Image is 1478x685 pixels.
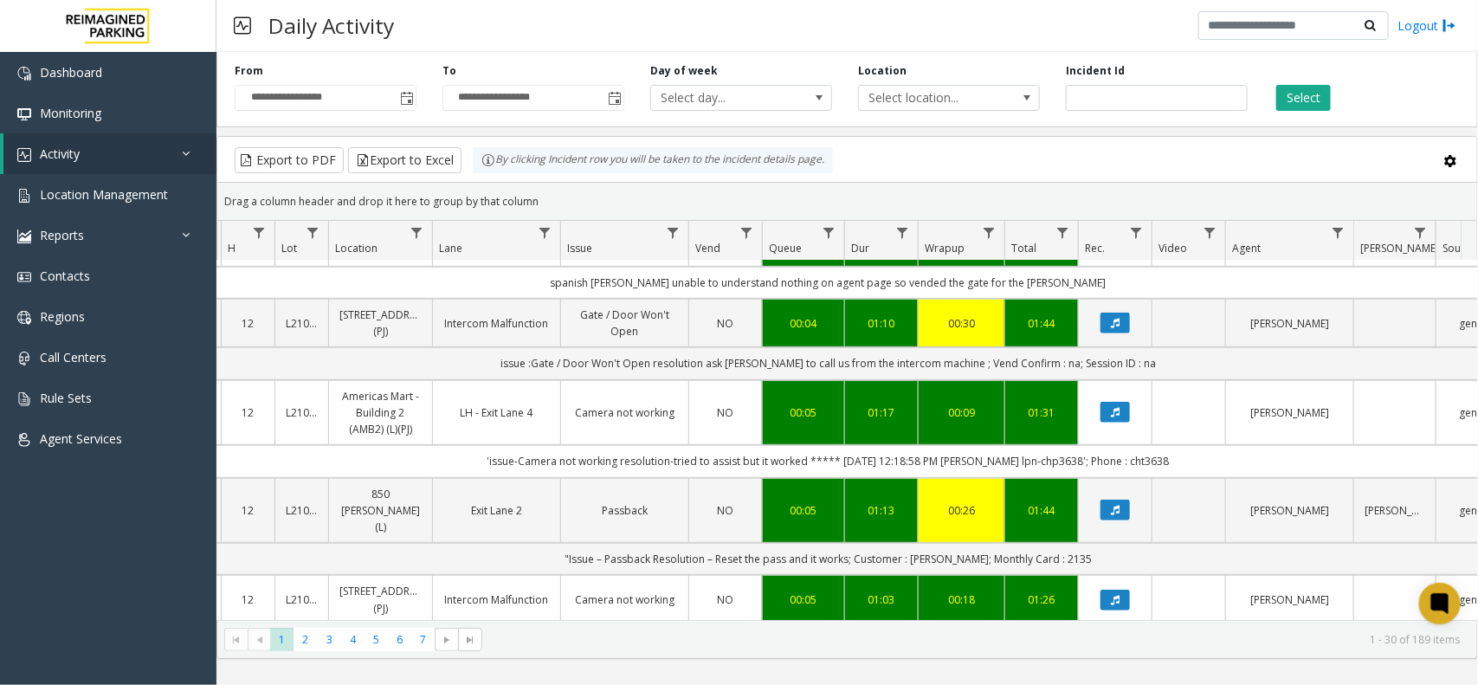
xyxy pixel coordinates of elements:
a: NO [700,404,752,421]
span: Monitoring [40,105,101,121]
a: Wrapup Filter Menu [978,221,1001,244]
a: Video Filter Menu [1198,221,1222,244]
span: Rule Sets [40,390,92,406]
span: Toggle popup [397,86,416,110]
a: Activity [3,133,216,174]
img: 'icon' [17,392,31,406]
div: By clicking Incident row you will be taken to the incident details page. [473,147,833,173]
a: [PERSON_NAME] [1236,315,1343,332]
span: Lane [439,241,462,255]
a: NO [700,315,752,332]
img: 'icon' [17,229,31,243]
span: Page 5 [365,628,388,651]
img: infoIcon.svg [481,153,495,167]
a: L21073000 [286,315,318,332]
label: To [442,63,456,79]
span: Contacts [40,268,90,284]
a: Lot Filter Menu [301,221,325,244]
a: 00:05 [773,404,834,421]
a: NO [700,591,752,608]
a: Dur Filter Menu [891,221,914,244]
img: 'icon' [17,67,31,81]
div: 00:09 [929,404,994,421]
span: Dashboard [40,64,102,81]
span: Location Management [40,186,168,203]
a: 00:05 [773,502,834,519]
span: Page 6 [388,628,411,651]
a: Queue Filter Menu [817,221,841,244]
span: NO [718,405,734,420]
a: Americas Mart - Building 2 (AMB2) (L)(PJ) [339,388,422,438]
img: 'icon' [17,148,31,162]
a: [PERSON_NAME] [1236,404,1343,421]
a: 01:44 [1016,315,1068,332]
span: NO [718,316,734,331]
span: Regions [40,308,85,325]
span: Go to the last page [458,628,481,652]
a: Gate / Door Won't Open [571,307,678,339]
a: 12 [232,404,264,421]
span: Vend [695,241,720,255]
a: Location Filter Menu [405,221,429,244]
img: 'icon' [17,189,31,203]
span: Total [1011,241,1036,255]
div: 00:26 [929,502,994,519]
a: 01:26 [1016,591,1068,608]
a: 01:10 [855,315,907,332]
a: 12 [232,591,264,608]
h3: Daily Activity [260,4,403,47]
a: Rec. Filter Menu [1125,221,1148,244]
span: Location [335,241,378,255]
span: NO [718,592,734,607]
span: Page 1 [270,628,294,651]
span: Toggle popup [604,86,623,110]
a: Issue Filter Menu [662,221,685,244]
a: [STREET_ADDRESS](PJ) [339,583,422,616]
span: Select day... [651,86,795,110]
a: [PERSON_NAME] [1236,591,1343,608]
img: logout [1443,16,1456,35]
a: [PERSON_NAME] [1365,502,1425,519]
a: Parker Filter Menu [1409,221,1432,244]
a: Lane Filter Menu [533,221,557,244]
a: 00:04 [773,315,834,332]
a: Logout [1397,16,1456,35]
button: Export to Excel [348,147,461,173]
span: Page 7 [411,628,435,651]
a: Passback [571,502,678,519]
a: 01:17 [855,404,907,421]
a: [STREET_ADDRESS](PJ) [339,307,422,339]
a: 00:30 [929,315,994,332]
a: Intercom Malfunction [443,315,550,332]
span: Lot [281,241,297,255]
a: Agent Filter Menu [1326,221,1350,244]
span: [PERSON_NAME] [1360,241,1439,255]
span: H [228,241,236,255]
div: 00:18 [929,591,994,608]
span: Issue [567,241,592,255]
a: 01:44 [1016,502,1068,519]
a: Intercom Malfunction [443,591,550,608]
a: 12 [232,502,264,519]
img: 'icon' [17,433,31,447]
kendo-pager-info: 1 - 30 of 189 items [493,632,1460,647]
span: Go to the next page [435,628,458,652]
div: Drag a column header and drop it here to group by that column [217,186,1477,216]
a: Exit Lane 2 [443,502,550,519]
a: Vend Filter Menu [735,221,758,244]
button: Select [1276,85,1331,111]
a: LH - Exit Lane 4 [443,404,550,421]
span: Call Centers [40,349,106,365]
span: Page 3 [318,628,341,651]
button: Export to PDF [235,147,344,173]
a: 01:03 [855,591,907,608]
a: 01:31 [1016,404,1068,421]
span: Wrapup [925,241,965,255]
a: 01:13 [855,502,907,519]
span: Queue [769,241,802,255]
